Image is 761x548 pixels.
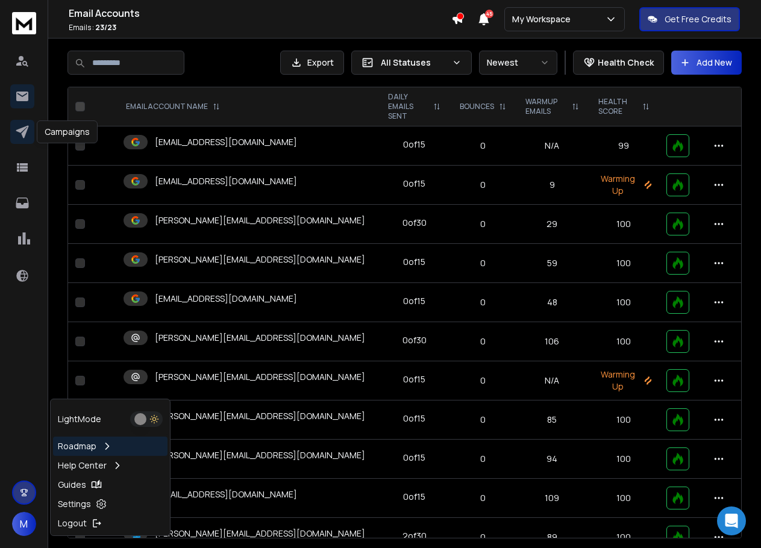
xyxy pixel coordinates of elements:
td: 59 [516,244,589,283]
p: 0 [457,531,509,543]
div: EMAIL ACCOUNT NAME [126,102,220,111]
p: 0 [457,375,509,387]
p: Get Free Credits [665,13,731,25]
p: My Workspace [512,13,575,25]
span: 23 / 23 [95,22,116,33]
td: N/A [516,361,589,400]
p: [EMAIL_ADDRESS][DOMAIN_NAME] [155,136,297,148]
p: Warming Up [596,369,652,393]
a: Roadmap [53,437,168,456]
h1: Email Accounts [69,6,451,20]
div: Campaigns [37,120,98,143]
img: logo [12,12,36,34]
p: 0 [457,179,509,191]
p: 0 [457,414,509,426]
td: 9 [516,166,589,205]
p: Settings [58,498,91,510]
p: [PERSON_NAME][EMAIL_ADDRESS][DOMAIN_NAME] [155,332,365,344]
p: Health Check [598,57,654,69]
p: [EMAIL_ADDRESS][DOMAIN_NAME] [155,488,297,500]
button: Add New [671,51,742,75]
p: Emails : [69,23,451,33]
td: 100 [589,205,659,244]
td: 100 [589,283,659,322]
p: WARMUP EMAILS [525,97,567,116]
div: 0 of 15 [403,178,425,190]
p: HEALTH SCORE [598,97,637,116]
td: 29 [516,205,589,244]
td: 109 [516,479,589,518]
span: 45 [485,10,493,18]
div: 0 of 15 [403,256,425,268]
p: Roadmap [58,440,96,452]
td: 85 [516,400,589,440]
div: 0 of 15 [403,452,425,464]
button: Export [280,51,344,75]
td: N/A [516,126,589,166]
div: 2 of 30 [402,530,427,542]
p: BOUNCES [460,102,494,111]
div: 0 of 30 [402,217,427,229]
div: 0 of 30 [402,334,427,346]
p: 0 [457,140,509,152]
p: [PERSON_NAME][EMAIL_ADDRESS][DOMAIN_NAME] [155,410,365,422]
td: 100 [589,244,659,283]
td: 99 [589,126,659,166]
p: [PERSON_NAME][EMAIL_ADDRESS][DOMAIN_NAME] [155,371,365,383]
p: [PERSON_NAME][EMAIL_ADDRESS][DOMAIN_NAME] [155,449,365,461]
td: 48 [516,283,589,322]
div: 0 of 15 [403,491,425,503]
p: [EMAIL_ADDRESS][DOMAIN_NAME] [155,175,297,187]
td: 100 [589,440,659,479]
p: All Statuses [381,57,447,69]
div: 0 of 15 [403,373,425,385]
div: 0 of 15 [403,413,425,425]
td: 100 [589,322,659,361]
p: Guides [58,479,86,491]
p: Help Center [58,459,107,472]
button: Health Check [573,51,664,75]
div: 0 of 15 [403,295,425,307]
button: M [12,512,36,536]
td: 106 [516,322,589,361]
p: Logout [58,517,87,529]
button: Get Free Credits [639,7,740,31]
p: [PERSON_NAME][EMAIL_ADDRESS][DOMAIN_NAME] [155,528,365,540]
p: 0 [457,296,509,308]
button: Newest [479,51,557,75]
p: DAILY EMAILS SENT [388,92,428,121]
div: 0 of 15 [403,139,425,151]
p: [EMAIL_ADDRESS][DOMAIN_NAME] [155,293,297,305]
td: 100 [589,400,659,440]
p: 0 [457,492,509,504]
p: 0 [457,453,509,465]
div: Open Intercom Messenger [717,506,746,535]
td: 100 [589,479,659,518]
p: Warming Up [596,173,652,197]
a: Guides [53,475,168,494]
a: Help Center [53,456,168,475]
td: 94 [516,440,589,479]
p: Light Mode [58,413,101,425]
p: 0 [457,218,509,230]
a: Settings [53,494,168,514]
p: 0 [457,335,509,347]
p: 0 [457,257,509,269]
p: [PERSON_NAME][EMAIL_ADDRESS][DOMAIN_NAME] [155,254,365,266]
p: [PERSON_NAME][EMAIL_ADDRESS][DOMAIN_NAME] [155,214,365,226]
